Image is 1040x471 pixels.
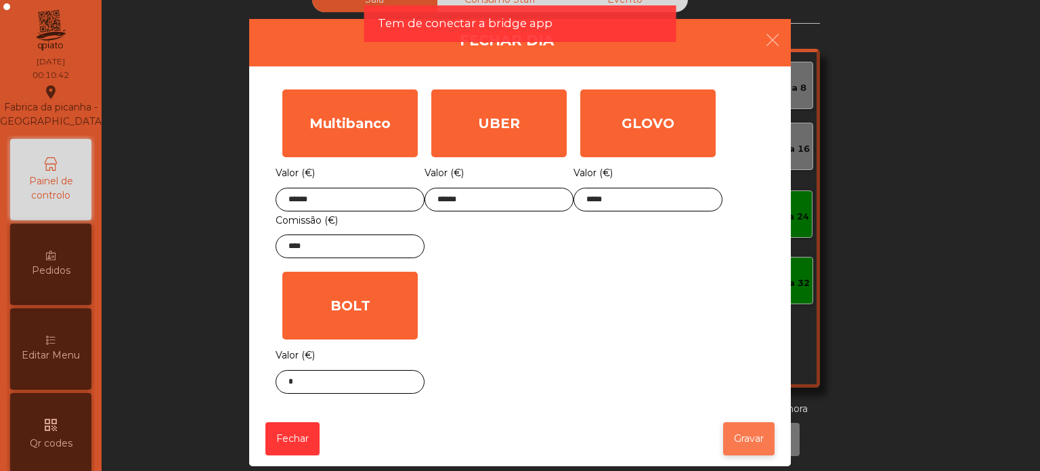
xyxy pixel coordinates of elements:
[425,164,464,182] label: Valor (€)
[282,89,418,157] div: Multibanco
[276,164,315,182] label: Valor (€)
[378,15,552,32] span: Tem de conectar a bridge app
[265,422,320,455] button: Fechar
[282,272,418,340] div: BOLT
[580,89,716,157] div: GLOVO
[573,164,613,182] label: Valor (€)
[723,422,775,455] button: Gravar
[276,211,338,230] label: Comissão (€)
[276,346,315,365] label: Valor (€)
[431,89,567,157] div: UBER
